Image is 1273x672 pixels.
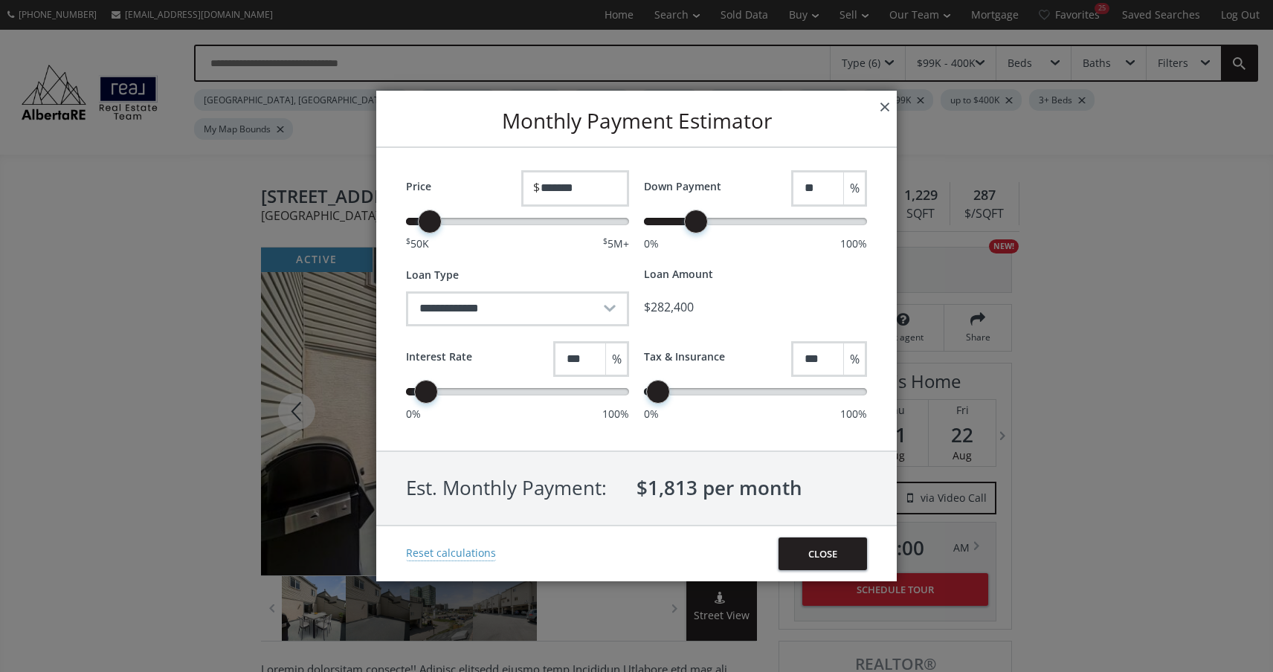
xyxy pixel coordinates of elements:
[843,341,867,378] span: %
[376,91,897,148] div: Monthly Payment Estimator
[603,236,608,246] sup: $
[779,537,867,570] button: Close
[644,348,725,366] label: Tax & Insurance
[406,236,429,251] span: 50K
[840,407,867,421] span: 100%
[843,170,867,207] span: %
[406,348,472,366] label: Interest Rate
[406,266,459,285] label: Loan Type
[406,236,410,246] sup: $
[873,91,897,122] button: ×
[644,265,867,284] div: Loan Amount
[605,341,629,378] span: %
[406,546,496,561] button: Reset calculations
[533,179,540,196] div: $
[644,236,659,251] span: 0%
[644,291,867,323] div: $ 282,400
[406,407,421,421] span: 0%
[636,474,867,502] span: $ 1,813 per month
[602,407,629,421] span: 100%
[644,407,659,421] span: 0%
[406,474,636,502] span: Est. Monthly Payment:
[644,178,721,196] label: Down Payment
[603,236,629,251] span: 5M+
[840,236,867,251] span: 100%
[406,178,431,196] label: Price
